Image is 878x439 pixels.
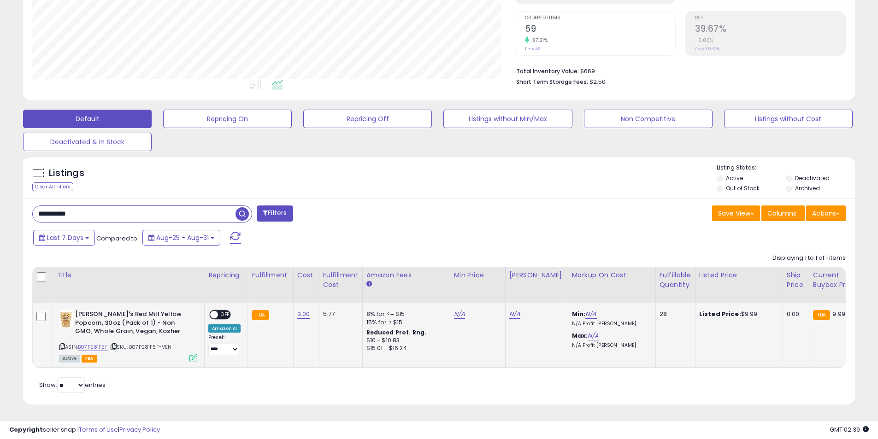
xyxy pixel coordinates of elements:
[806,205,846,221] button: Actions
[787,270,805,290] div: Ship Price
[47,233,83,242] span: Last 7 Days
[49,167,84,180] h5: Listings
[509,310,520,319] a: N/A
[830,425,869,434] span: 2025-09-8 02:39 GMT
[813,310,830,320] small: FBA
[724,110,853,128] button: Listings without Cost
[57,270,200,280] div: Title
[79,425,118,434] a: Terms of Use
[695,46,720,52] small: Prev: 39.67%
[525,23,675,36] h2: 59
[142,230,220,246] button: Aug-25 - Aug-31
[525,16,675,21] span: Ordered Items
[795,174,830,182] label: Deactivated
[584,110,713,128] button: Non Competitive
[33,230,95,246] button: Last 7 Days
[443,110,572,128] button: Listings without Min/Max
[717,164,855,172] p: Listing States:
[366,310,443,318] div: 8% for <= $15
[699,310,741,318] b: Listed Price:
[82,355,97,363] span: FBA
[772,254,846,263] div: Displaying 1 to 1 of 1 items
[699,310,776,318] div: $9.99
[23,133,152,151] button: Deactivated & In Stock
[323,270,359,290] div: Fulfillment Cost
[767,209,796,218] span: Columns
[509,270,564,280] div: [PERSON_NAME]
[660,270,691,290] div: Fulfillable Quantity
[252,270,289,280] div: Fulfillment
[218,311,233,319] span: OFF
[366,280,372,288] small: Amazon Fees.
[78,343,108,351] a: B07P281F5F
[208,334,241,355] div: Preset:
[208,324,241,333] div: Amazon AI
[572,342,648,349] p: N/A Profit [PERSON_NAME]
[585,310,596,319] a: N/A
[96,234,139,243] span: Compared to:
[366,337,443,345] div: $10 - $10.83
[109,343,172,351] span: | SKU: B07P281F5F-VEN
[525,46,541,52] small: Prev: 43
[695,37,713,44] small: 0.00%
[516,65,839,76] li: $669
[323,310,355,318] div: 5.77
[366,345,443,352] div: $15.01 - $16.24
[59,310,197,361] div: ASIN:
[572,270,652,280] div: Markup on Cost
[726,174,743,182] label: Active
[660,310,688,318] div: 28
[32,182,73,191] div: Clear All Filters
[454,310,465,319] a: N/A
[59,355,80,363] span: All listings currently available for purchase on Amazon
[832,310,845,318] span: 9.99
[75,310,187,338] b: [PERSON_NAME]'s Red Mill Yellow Popcorn, 30oz (Pack of 1) - Non GMO, Whole Grain, Vegan, Kosher
[257,205,293,222] button: Filters
[589,77,606,86] span: $2.50
[588,331,599,340] a: N/A
[761,205,805,221] button: Columns
[572,331,588,340] b: Max:
[303,110,432,128] button: Repricing Off
[454,270,501,280] div: Min Price
[9,425,43,434] strong: Copyright
[366,270,446,280] div: Amazon Fees
[366,318,443,327] div: 15% for > $15
[695,16,845,21] span: ROI
[208,270,244,280] div: Repricing
[59,310,73,328] img: 41JBBAOMJoL._SL40_.jpg
[297,310,310,319] a: 3.00
[9,426,160,434] div: seller snap | |
[516,78,588,86] b: Short Term Storage Fees:
[795,184,820,192] label: Archived
[568,267,655,303] th: The percentage added to the cost of goods (COGS) that forms the calculator for Min & Max prices.
[787,310,802,318] div: 0.00
[119,425,160,434] a: Privacy Policy
[297,270,315,280] div: Cost
[23,110,152,128] button: Default
[163,110,292,128] button: Repricing On
[39,380,106,389] span: Show: entries
[516,67,579,75] b: Total Inventory Value:
[695,23,845,36] h2: 39.67%
[572,321,648,327] p: N/A Profit [PERSON_NAME]
[529,37,548,44] small: 37.21%
[712,205,760,221] button: Save View
[813,270,860,290] div: Current Buybox Price
[572,310,586,318] b: Min:
[252,310,269,320] small: FBA
[366,328,427,336] b: Reduced Prof. Rng.
[726,184,760,192] label: Out of Stock
[699,270,779,280] div: Listed Price
[156,233,209,242] span: Aug-25 - Aug-31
